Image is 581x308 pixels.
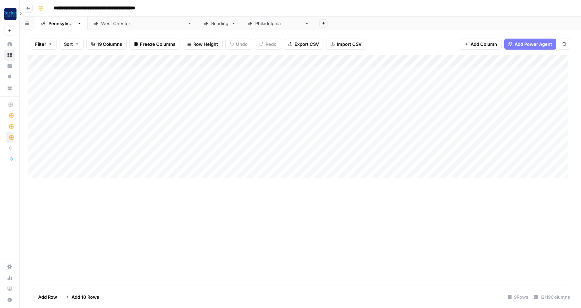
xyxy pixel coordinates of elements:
[97,41,122,48] span: 19 Columns
[471,41,497,48] span: Add Column
[4,6,15,23] button: Workspace: Rocket Pilots
[198,17,242,30] a: Reading
[531,291,573,302] div: 12/19 Columns
[255,39,281,50] button: Redo
[326,39,366,50] button: Import CSV
[31,39,57,50] button: Filter
[4,39,15,50] a: Home
[38,294,57,300] span: Add Row
[255,20,302,27] div: [GEOGRAPHIC_DATA]
[28,291,61,302] button: Add Row
[4,72,15,83] a: Opportunities
[35,17,88,30] a: [US_STATE]
[284,39,323,50] button: Export CSV
[504,39,556,50] button: Add Power Agent
[101,20,184,27] div: [GEOGRAPHIC_DATA][PERSON_NAME]
[236,41,248,48] span: Undo
[183,39,223,50] button: Row Height
[86,39,127,50] button: 19 Columns
[193,41,218,48] span: Row Height
[337,41,362,48] span: Import CSV
[4,294,15,305] button: Help + Support
[140,41,175,48] span: Freeze Columns
[4,8,17,20] img: Rocket Pilots Logo
[4,50,15,61] a: Browse
[4,283,15,294] a: Learning Hub
[460,39,502,50] button: Add Column
[4,83,15,94] a: Your Data
[61,291,103,302] button: Add 10 Rows
[242,17,315,30] a: [GEOGRAPHIC_DATA]
[49,20,74,27] div: [US_STATE]
[60,39,84,50] button: Sort
[129,39,180,50] button: Freeze Columns
[515,41,552,48] span: Add Power Agent
[64,41,73,48] span: Sort
[72,294,99,300] span: Add 10 Rows
[266,41,277,48] span: Redo
[211,20,228,27] div: Reading
[4,61,15,72] a: Insights
[225,39,252,50] button: Undo
[4,261,15,272] a: Settings
[4,272,15,283] a: Usage
[505,291,531,302] div: 9 Rows
[35,41,46,48] span: Filter
[88,17,198,30] a: [GEOGRAPHIC_DATA][PERSON_NAME]
[294,41,319,48] span: Export CSV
